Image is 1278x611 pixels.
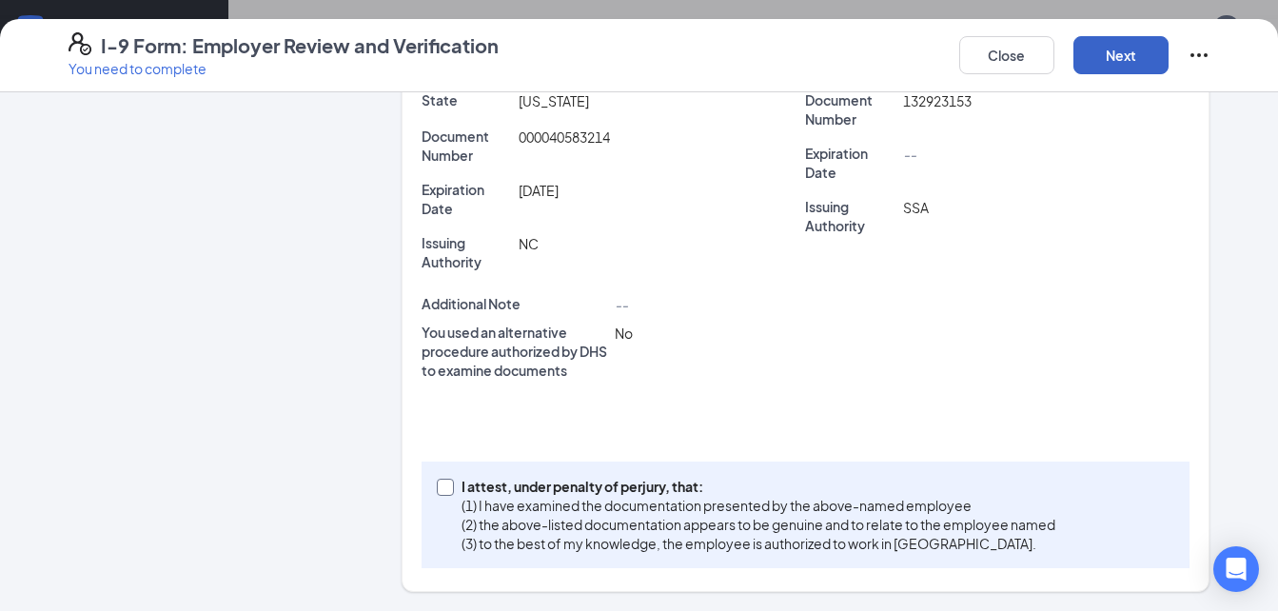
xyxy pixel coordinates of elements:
span: 000040583214 [519,128,610,146]
p: Issuing Authority [805,197,895,235]
span: 132923153 [903,92,972,109]
button: Close [959,36,1054,74]
svg: Ellipses [1188,44,1210,67]
p: (3) to the best of my knowledge, the employee is authorized to work in [GEOGRAPHIC_DATA]. [462,534,1055,553]
button: Next [1073,36,1169,74]
span: No [615,325,633,342]
p: Document Number [422,127,512,165]
svg: FormI9EVerifyIcon [69,32,91,55]
p: (2) the above-listed documentation appears to be genuine and to relate to the employee named [462,515,1055,534]
div: Open Intercom Messenger [1213,546,1259,592]
p: State [422,90,512,109]
p: I attest, under penalty of perjury, that: [462,477,1055,496]
span: -- [903,146,916,163]
p: Additional Note [422,294,608,313]
p: Expiration Date [805,144,895,182]
span: [DATE] [519,182,559,199]
p: (1) I have examined the documentation presented by the above-named employee [462,496,1055,515]
p: You used an alternative procedure authorized by DHS to examine documents [422,323,608,380]
h4: I-9 Form: Employer Review and Verification [101,32,499,59]
span: SSA [903,199,929,216]
p: Document Number [805,90,895,128]
p: You need to complete [69,59,499,78]
span: [US_STATE] [519,92,589,109]
span: -- [615,296,628,313]
span: NC [519,235,539,252]
p: Expiration Date [422,180,512,218]
p: Issuing Authority [422,233,512,271]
